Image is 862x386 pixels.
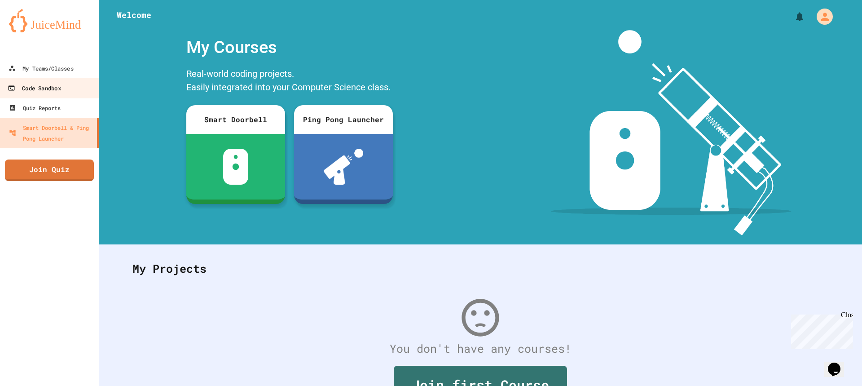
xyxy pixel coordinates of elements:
div: Quiz Reports [9,102,61,113]
div: Chat with us now!Close [4,4,62,57]
img: banner-image-my-projects.png [551,30,792,235]
div: My Courses [182,30,397,65]
iframe: chat widget [787,311,853,349]
img: sdb-white.svg [223,149,249,185]
div: Real-world coding projects. Easily integrated into your Computer Science class. [182,65,397,98]
div: Ping Pong Launcher [294,105,393,134]
div: Smart Doorbell & Ping Pong Launcher [9,122,93,144]
div: My Projects [123,251,837,286]
iframe: chat widget [824,350,853,377]
div: You don't have any courses! [123,340,837,357]
div: My Notifications [778,9,807,24]
div: Code Sandbox [8,83,61,94]
div: Smart Doorbell [186,105,285,134]
img: logo-orange.svg [9,9,90,32]
div: My Teams/Classes [9,63,74,74]
a: Join Quiz [5,160,94,181]
img: ppl-with-ball.png [324,149,364,185]
div: My Account [807,6,835,27]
